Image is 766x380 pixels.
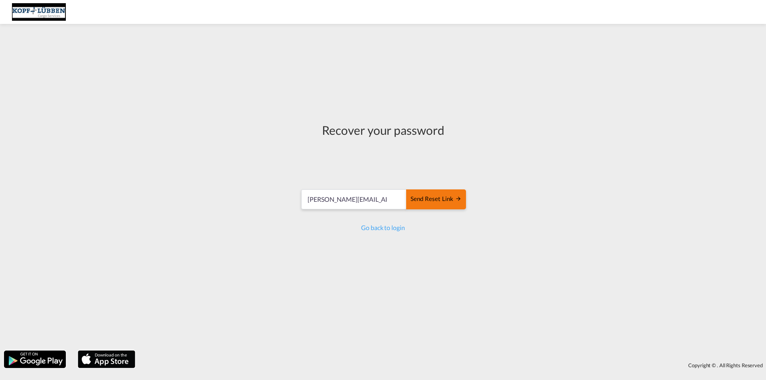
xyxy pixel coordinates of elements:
a: Go back to login [361,224,405,231]
img: 25cf3bb0aafc11ee9c4fdbd399af7748.JPG [12,3,66,21]
button: SEND RESET LINK [406,189,466,209]
input: Email [301,189,407,209]
md-icon: icon-arrow-right [455,195,462,202]
div: Recover your password [300,122,466,138]
div: Send reset link [411,195,462,204]
img: google.png [3,350,67,369]
div: Copyright © . All Rights Reserved [139,358,766,372]
img: apple.png [77,350,136,369]
iframe: reCAPTCHA [322,146,444,177]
